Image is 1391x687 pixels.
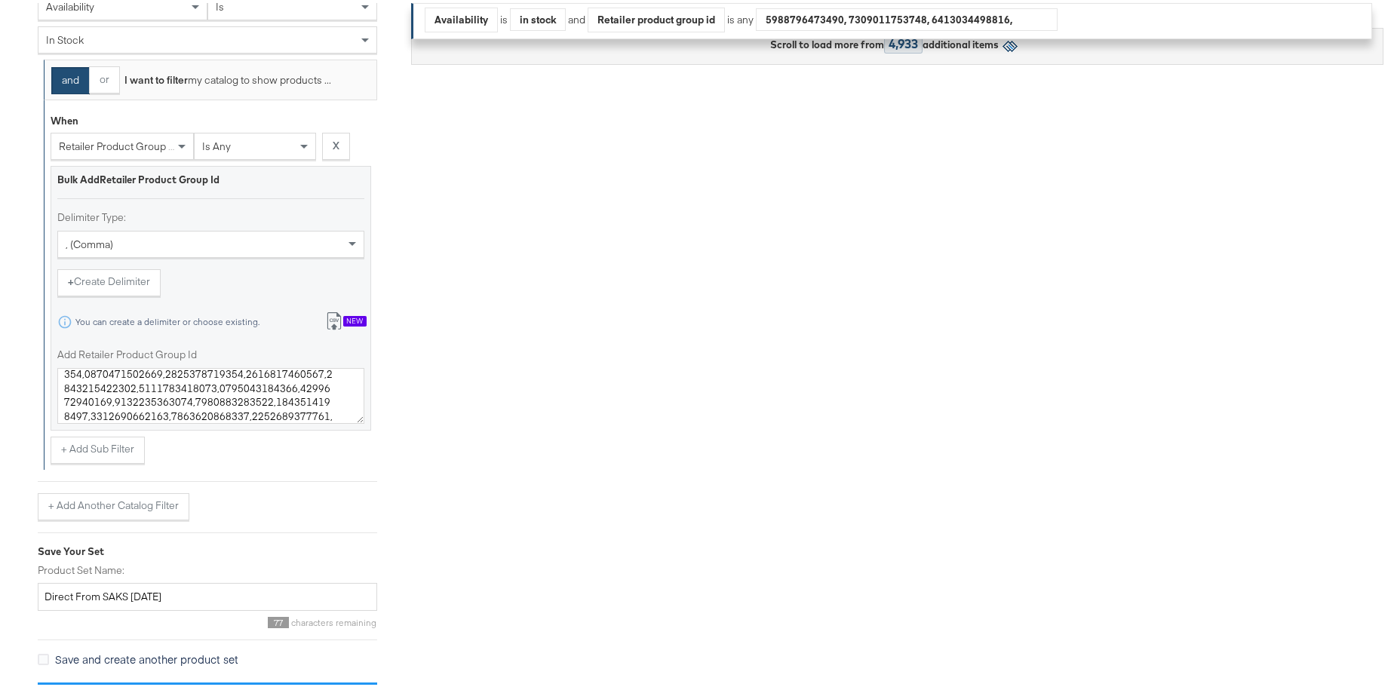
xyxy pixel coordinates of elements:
[315,305,377,333] button: New
[568,5,1058,29] div: and
[498,10,510,24] div: is
[57,266,161,293] button: +Create Delimiter
[38,614,377,625] div: characters remaining
[322,130,350,157] button: X
[511,5,565,28] div: in stock
[770,32,999,51] div: Scroll to load more from additional items
[120,70,331,84] div: my catalog to show products ...
[588,5,724,29] div: Retailer product group id
[68,271,74,286] strong: +
[51,64,90,91] button: and
[57,207,364,222] label: Delimiter Type:
[343,313,367,324] div: New
[46,30,84,44] span: in stock
[425,5,497,29] div: Availability
[333,136,339,150] strong: X
[38,490,189,517] button: + Add Another Catalog Filter
[38,541,377,556] div: Save Your Set
[57,170,364,184] div: Bulk Add Retailer Product Group Id
[89,63,120,90] button: or
[51,434,145,461] button: + Add Sub Filter
[55,649,238,664] span: Save and create another product set
[51,111,78,125] div: When
[75,314,260,324] div: You can create a delimiter or choose existing.
[268,614,289,625] span: 77
[757,5,1057,28] div: 5988796473490, 7309011753748, 6413034498816, 4801824867875, 7354560058776, 9061797590600, 5942071...
[57,345,364,359] label: Add Retailer Product Group Id
[59,136,177,150] span: retailer product group id
[202,136,231,150] span: is any
[124,70,188,84] strong: I want to filter
[66,235,113,248] span: , (comma)
[38,560,377,575] label: Product Set Name:
[884,32,923,51] div: 4,933
[725,10,756,24] div: is any
[57,365,364,421] textarea: 5609970416710,7062431634533,0681861122332,4252593161363,4605838952595,0407481622996,0934045380725...
[38,580,377,608] input: Give your set a descriptive name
